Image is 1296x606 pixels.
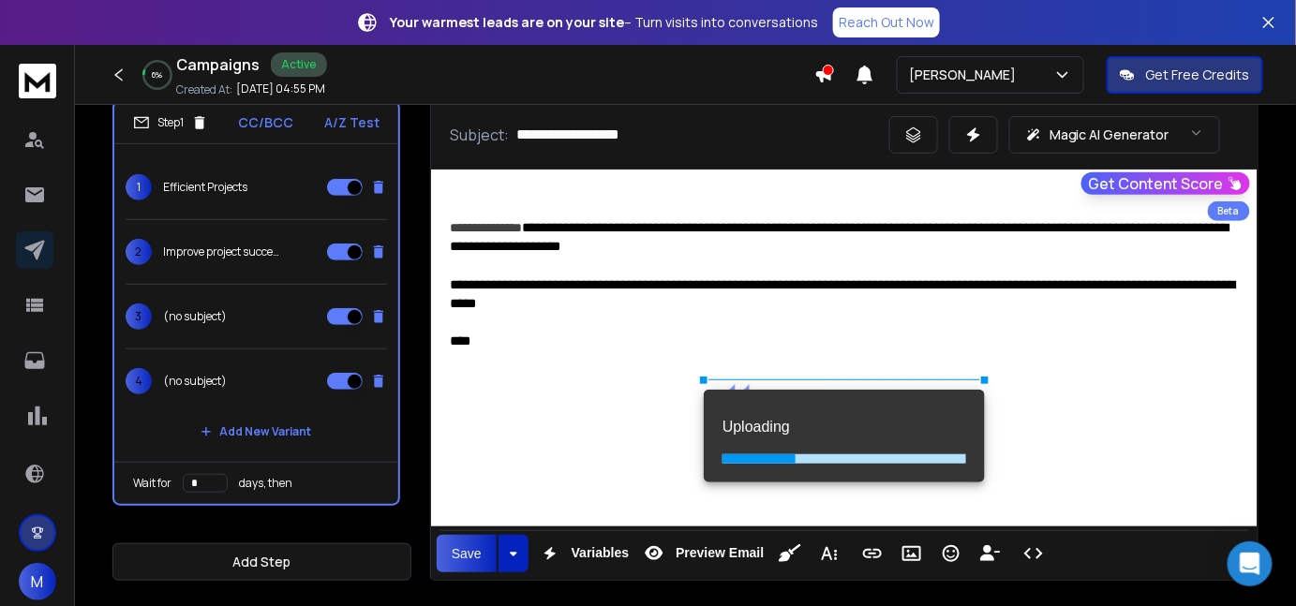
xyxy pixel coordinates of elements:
[133,476,171,491] p: Wait for
[894,535,930,572] button: Insert Image (Ctrl+P)
[855,535,890,572] button: Insert Link (Ctrl+K)
[112,543,411,581] button: Add Step
[636,535,767,572] button: Preview Email
[126,368,152,394] span: 4
[126,174,152,200] span: 1
[909,66,1023,84] p: [PERSON_NAME]
[239,476,292,491] p: days, then
[163,244,283,259] p: Improve project success
[568,545,633,561] span: Variables
[1050,126,1169,144] p: Magic AI Generator
[19,64,56,98] img: logo
[163,309,227,324] p: (no subject)
[176,82,232,97] p: Created At:
[186,413,326,451] button: Add New Variant
[126,303,152,330] span: 3
[390,13,818,32] p: – Turn visits into conversations
[236,81,325,96] p: [DATE] 04:55 PM
[1107,56,1263,94] button: Get Free Credits
[176,53,260,76] h1: Campaigns
[722,418,966,436] h3: Uploading
[933,535,969,572] button: Emoticons
[19,563,56,600] button: M
[833,7,940,37] a: Reach Out Now
[163,180,247,195] p: Efficient Projects
[1146,66,1250,84] p: Get Free Credits
[324,113,380,132] p: A/Z Test
[839,13,934,32] p: Reach Out Now
[238,113,293,132] p: CC/BCC
[812,535,847,572] button: More Text
[1228,541,1273,586] div: Open Intercom Messenger
[271,52,327,77] div: Active
[772,535,808,572] button: Clean HTML
[163,374,227,389] p: (no subject)
[672,545,767,561] span: Preview Email
[112,100,400,506] li: Step1CC/BCCA/Z Test1Efficient Projects2Improve project success3(no subject)4(no subject)Add New V...
[532,535,633,572] button: Variables
[1009,116,1220,154] button: Magic AI Generator
[390,13,624,31] strong: Your warmest leads are on your site
[126,239,152,265] span: 2
[153,69,163,81] p: 6 %
[437,535,497,572] button: Save
[1208,201,1250,221] div: Beta
[1016,535,1051,572] button: Code View
[133,114,208,131] div: Step 1
[1081,172,1250,195] button: Get Content Score
[973,535,1008,572] button: Insert Unsubscribe Link
[450,124,509,146] p: Subject:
